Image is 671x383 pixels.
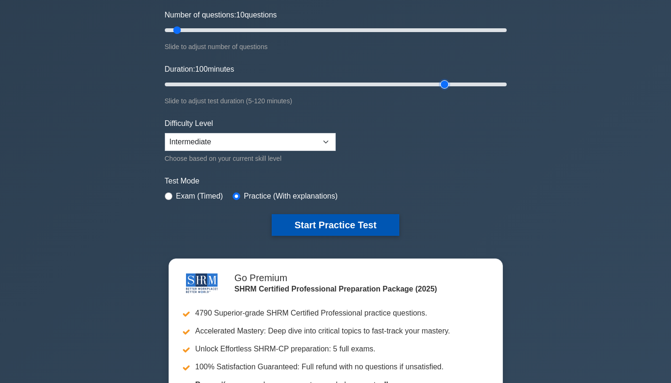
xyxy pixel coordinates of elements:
[165,95,507,107] div: Slide to adjust test duration (5-120 minutes)
[165,175,507,187] label: Test Mode
[195,65,208,73] span: 100
[165,9,277,21] label: Number of questions: questions
[244,191,338,202] label: Practice (With explanations)
[236,11,245,19] span: 10
[165,118,213,129] label: Difficulty Level
[176,191,223,202] label: Exam (Timed)
[272,214,399,236] button: Start Practice Test
[165,153,336,164] div: Choose based on your current skill level
[165,41,507,52] div: Slide to adjust number of questions
[165,64,234,75] label: Duration: minutes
